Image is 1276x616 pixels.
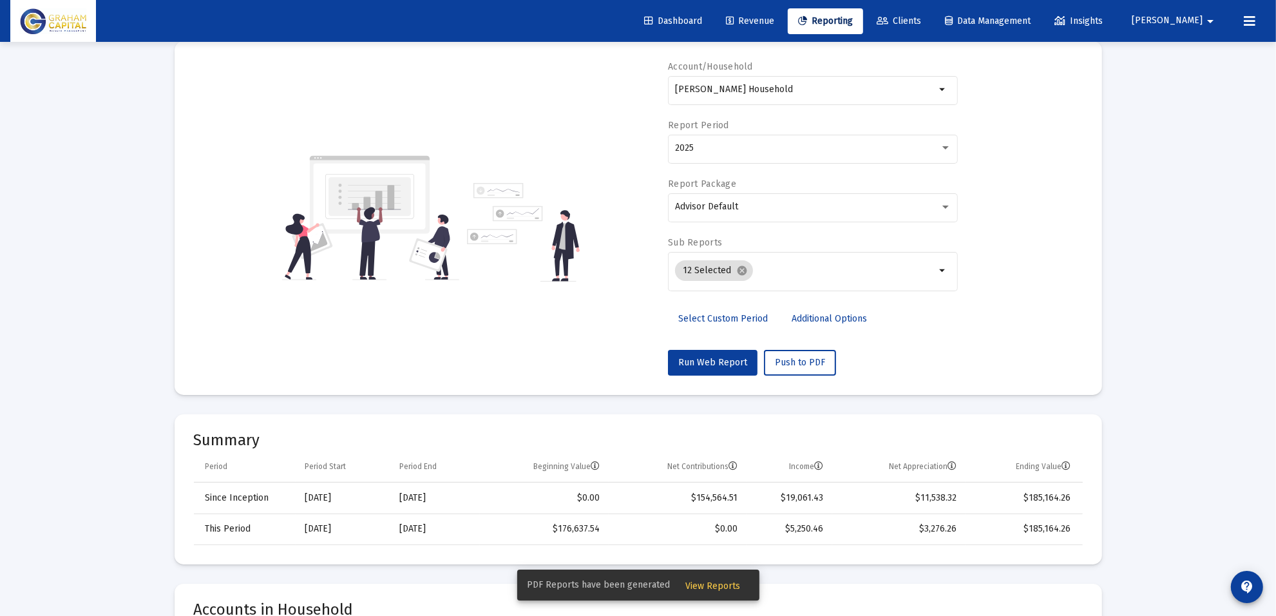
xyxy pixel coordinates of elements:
[889,461,957,472] div: Net Appreciation
[675,201,738,212] span: Advisor Default
[747,452,832,483] td: Column Income
[609,514,747,544] td: $0.00
[1116,8,1233,34] button: [PERSON_NAME]
[194,452,1083,545] div: Data grid
[832,514,966,544] td: $3,276.26
[194,452,296,483] td: Column Period
[20,8,86,34] img: Dashboard
[935,8,1041,34] a: Data Management
[945,15,1031,26] span: Data Management
[966,483,1082,514] td: $185,164.26
[668,237,722,248] label: Sub Reports
[775,357,825,368] span: Push to PDF
[726,15,774,26] span: Revenue
[866,8,931,34] a: Clients
[1016,461,1071,472] div: Ending Value
[194,603,1083,616] mat-card-title: Accounts in Household
[966,452,1082,483] td: Column Ending Value
[634,8,712,34] a: Dashboard
[675,258,936,284] mat-chip-list: Selection
[678,357,747,368] span: Run Web Report
[936,263,951,278] mat-icon: arrow_drop_down
[678,313,768,324] span: Select Custom Period
[789,461,823,472] div: Income
[747,514,832,544] td: $5,250.46
[528,579,671,592] span: PDF Reports have been generated
[668,350,757,376] button: Run Web Report
[788,8,863,34] a: Reporting
[609,452,747,483] td: Column Net Contributions
[747,483,832,514] td: $19,061.43
[675,142,694,153] span: 2025
[736,265,748,276] mat-icon: cancel
[194,483,296,514] td: Since Inception
[390,452,480,483] td: Column Period End
[675,260,753,281] mat-chip: 12 Selected
[764,350,836,376] button: Push to PDF
[716,8,785,34] a: Revenue
[194,514,296,544] td: This Period
[676,573,751,597] button: View Reports
[675,84,936,95] input: Search or select an account or household
[282,154,459,282] img: reporting
[1203,8,1218,34] mat-icon: arrow_drop_down
[936,82,951,97] mat-icon: arrow_drop_down
[533,461,600,472] div: Beginning Value
[668,61,753,72] label: Account/Household
[1054,15,1103,26] span: Insights
[966,514,1082,544] td: $185,164.26
[609,483,747,514] td: $154,564.51
[832,452,966,483] td: Column Net Appreciation
[480,452,609,483] td: Column Beginning Value
[644,15,702,26] span: Dashboard
[296,452,390,483] td: Column Period Start
[832,483,966,514] td: $11,538.32
[480,483,609,514] td: $0.00
[792,313,867,324] span: Additional Options
[480,514,609,544] td: $176,637.54
[194,434,1083,447] mat-card-title: Summary
[667,461,738,472] div: Net Contributions
[467,183,580,282] img: reporting-alt
[305,492,381,505] div: [DATE]
[668,178,736,189] label: Report Package
[399,523,471,535] div: [DATE]
[877,15,921,26] span: Clients
[305,523,381,535] div: [DATE]
[668,120,729,131] label: Report Period
[1132,15,1203,26] span: [PERSON_NAME]
[399,492,471,505] div: [DATE]
[686,581,741,592] span: View Reports
[305,461,346,472] div: Period Start
[1239,579,1255,595] mat-icon: contact_support
[798,15,853,26] span: Reporting
[399,461,437,472] div: Period End
[1044,8,1113,34] a: Insights
[205,461,228,472] div: Period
